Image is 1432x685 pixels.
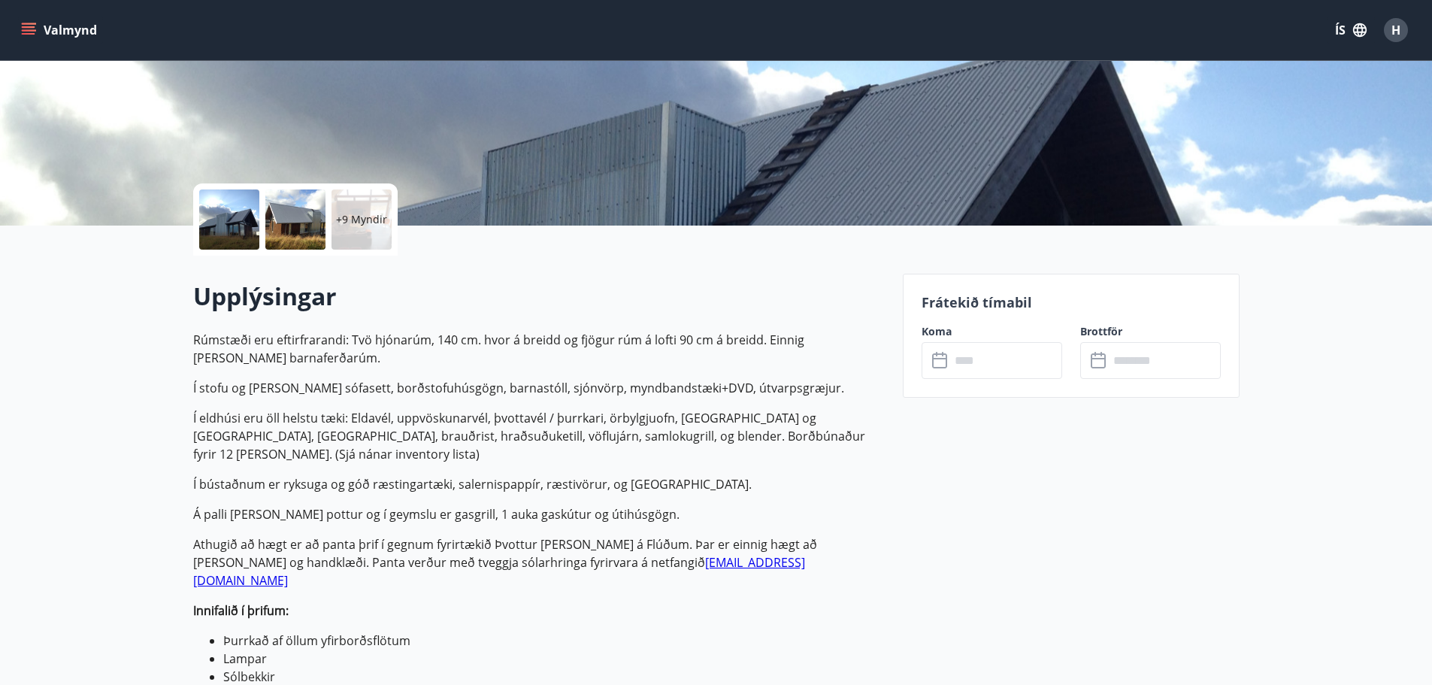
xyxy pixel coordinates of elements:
p: Athugið að hægt er að panta þrif í gegnum fyrirtækið Þvottur [PERSON_NAME] á Flúðum. Þar er einni... [193,535,885,590]
p: Í bústaðnum er ryksuga og góð ræstingartæki, salernispappír, ræstivörur, og [GEOGRAPHIC_DATA]. [193,475,885,493]
p: Á palli [PERSON_NAME] pottur og í geymslu er gasgrill, 1 auka gaskútur og útihúsgögn. [193,505,885,523]
p: Frátekið tímabil [922,292,1221,312]
strong: Innifalið í þrifum: [193,602,289,619]
button: ÍS [1327,17,1375,44]
button: H [1378,12,1414,48]
h2: Upplýsingar [193,280,885,313]
p: Rúmstæði eru eftirfrarandi: Tvö hjónarúm, 140 cm. hvor á breidd og fjögur rúm á lofti 90 cm á bre... [193,331,885,367]
p: Í eldhúsi eru öll helstu tæki: Eldavél, uppvöskunarvél, þvottavél / þurrkari, örbylgjuofn, [GEOGR... [193,409,885,463]
button: menu [18,17,103,44]
label: Brottför [1080,324,1221,339]
p: Í stofu og [PERSON_NAME] sófasett, borðstofuhúsgögn, barnastóll, sjónvörp, myndbandstæki+DVD, útv... [193,379,885,397]
p: +9 Myndir [336,212,387,227]
li: Lampar [223,650,885,668]
li: Þurrkað af öllum yfirborðsflötum [223,632,885,650]
span: H [1391,22,1400,38]
label: Koma [922,324,1062,339]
